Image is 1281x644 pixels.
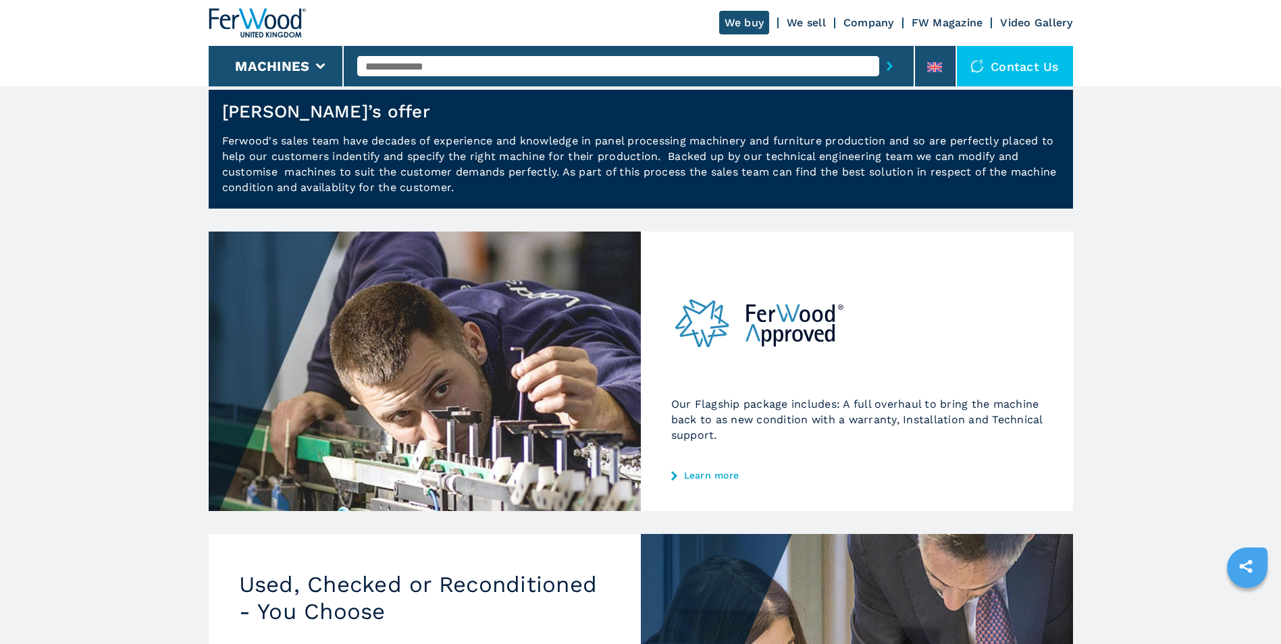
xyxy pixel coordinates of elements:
a: We buy [719,11,770,34]
a: Company [843,16,894,29]
button: Machines [235,58,309,74]
p: Our Flagship package includes: A full overhaul to bring the machine back to as new condition with... [671,396,1043,443]
a: Video Gallery [1000,16,1072,29]
h2: Used, Checked or Reconditioned - You Choose [239,571,610,624]
a: Learn more [671,470,1043,481]
iframe: Chat [1224,583,1271,634]
p: Ferwood's sales team have decades of experience and knowledge in panel processing machinery and f... [209,133,1073,209]
a: FW Magazine [912,16,983,29]
a: sharethis [1229,549,1263,583]
div: Contact us [957,46,1073,86]
img: Contact us [970,59,984,73]
img: Ferwood [209,8,306,38]
button: submit-button [879,51,900,82]
a: We sell [787,16,826,29]
h1: [PERSON_NAME]’s offer [222,101,430,122]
